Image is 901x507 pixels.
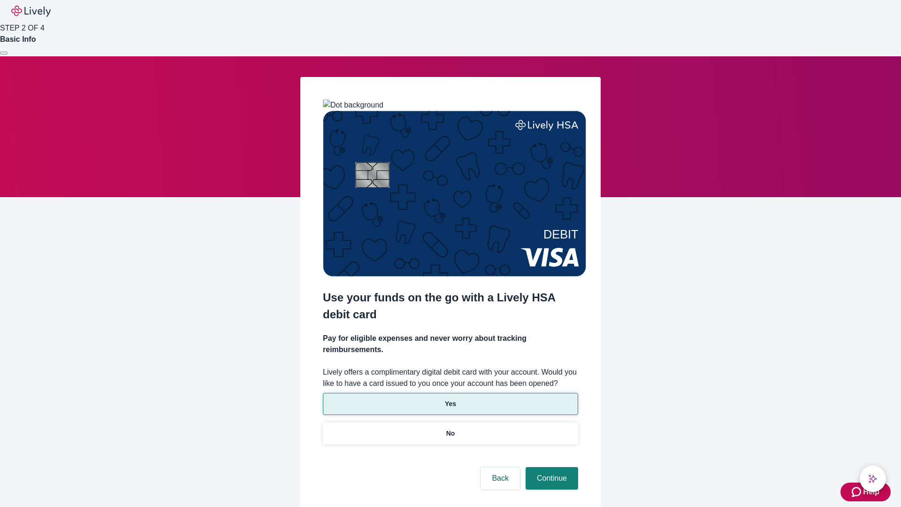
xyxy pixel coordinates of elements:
[526,467,578,490] button: Continue
[11,6,51,17] img: Lively
[445,399,456,409] p: Yes
[860,466,886,492] button: chat
[323,367,578,389] label: Lively offers a complimentary digital debit card with your account. Would you like to have a card...
[323,422,578,445] button: No
[323,393,578,415] button: Yes
[840,483,891,501] button: Zendesk support iconHelp
[446,429,455,438] p: No
[323,289,578,323] h2: Use your funds on the go with a Lively HSA debit card
[852,486,863,498] svg: Zendesk support icon
[863,486,879,498] span: Help
[481,467,520,490] button: Back
[323,333,578,355] h4: Pay for eligible expenses and never worry about tracking reimbursements.
[323,100,383,111] img: Dot background
[323,111,586,277] img: Debit card
[868,474,878,484] svg: Lively AI Assistant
